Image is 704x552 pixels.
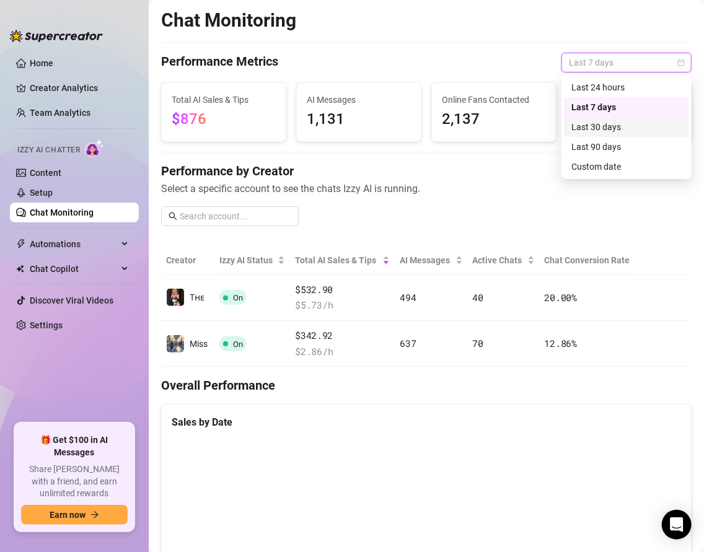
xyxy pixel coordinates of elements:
span: $ 5.73 /h [295,298,390,313]
span: Last 7 days [569,53,684,72]
div: Last 7 days [564,97,689,117]
span: AI Messages [307,93,411,107]
span: Active Chats [473,253,525,267]
span: Automations [30,234,118,254]
h2: Chat Monitoring [161,9,296,32]
span: $532.90 [295,283,390,297]
span: $342.92 [295,328,390,343]
span: 🎁 Get $100 in AI Messages [21,434,128,458]
a: Home [30,58,53,68]
span: 494 [400,291,416,304]
input: Search account... [180,209,291,223]
span: AI Messages [400,253,452,267]
span: $876 [172,110,206,128]
th: Total AI Sales & Tips [290,246,395,275]
h4: Performance by Creator [161,162,692,180]
div: Last 90 days [564,137,689,157]
span: 70 [473,337,483,349]
button: Earn nowarrow-right [21,505,128,525]
a: Discover Viral Videos [30,296,113,305]
span: Share [PERSON_NAME] with a friend, and earn unlimited rewards [21,463,128,500]
span: Izzy AI Status [219,253,275,267]
span: Miss [190,339,208,349]
span: 637 [400,337,416,349]
th: Chat Conversion Rate [540,246,639,275]
span: arrow-right [90,510,99,519]
div: Sales by Date [172,414,681,430]
span: $ 2.86 /h [295,344,390,359]
img: Tʜᴇ [167,289,184,306]
span: Online Fans Contacted [442,93,546,107]
div: Last 90 days [571,140,682,154]
th: Izzy AI Status [214,246,290,275]
div: Last 30 days [564,117,689,137]
h4: Overall Performance [161,377,692,394]
span: On [233,340,243,349]
div: Last 24 hours [571,81,682,94]
span: Tʜᴇ [190,292,205,302]
span: Select a specific account to see the chats Izzy AI is running. [161,181,692,196]
a: Creator Analytics [30,78,129,98]
div: Custom date [571,160,682,173]
span: search [169,212,177,221]
th: Active Chats [468,246,540,275]
a: Team Analytics [30,108,90,118]
th: Creator [161,246,214,275]
h4: Performance Metrics [161,53,278,72]
span: Earn now [50,510,86,520]
a: Settings [30,320,63,330]
div: Last 7 days [571,100,682,114]
span: Total AI Sales & Tips [295,253,380,267]
span: Total AI Sales & Tips [172,93,276,107]
a: Setup [30,188,53,198]
span: Chat Copilot [30,259,118,279]
div: Last 24 hours [564,77,689,97]
span: 2,137 [442,108,546,131]
img: Miss [167,335,184,353]
span: 40 [473,291,483,304]
div: Last 30 days [571,120,682,134]
span: calendar [677,59,685,66]
img: AI Chatter [85,139,104,157]
div: Custom date [564,157,689,177]
a: Content [30,168,61,178]
a: Chat Monitoring [30,208,94,217]
img: Chat Copilot [16,265,24,273]
div: Open Intercom Messenger [662,510,692,540]
th: AI Messages [395,246,467,275]
span: 20.00 % [545,291,577,304]
span: thunderbolt [16,239,26,249]
span: 12.86 % [545,337,577,349]
span: On [233,293,243,302]
span: Izzy AI Chatter [17,144,80,156]
img: logo-BBDzfeDw.svg [10,30,103,42]
span: 1,131 [307,108,411,131]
